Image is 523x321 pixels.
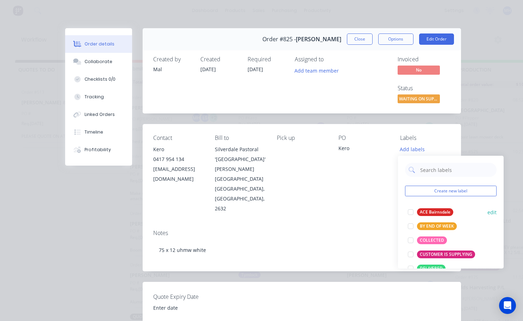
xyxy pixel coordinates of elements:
div: Contact [153,135,204,141]
span: Order #825 - [262,36,296,43]
button: Close [347,33,373,45]
button: BY END OF WEEK [405,221,460,231]
button: Profitability [65,141,132,159]
div: Invoiced [398,56,450,63]
div: Collaborate [85,58,112,65]
div: Linked Orders [85,111,115,118]
div: Timeline [85,129,103,135]
input: Search labels [419,163,493,177]
div: Notes [153,230,450,236]
div: Kero0417 954 134[EMAIL_ADDRESS][DOMAIN_NAME] [153,144,204,184]
div: Silverdale Pastoral '[GEOGRAPHIC_DATA]' [PERSON_NAME][GEOGRAPHIC_DATA] [215,144,266,184]
div: CUSTOMER IS SUPPLYING [417,251,475,258]
div: Created by [153,56,192,63]
div: Profitability [85,147,111,153]
div: Labels [400,135,450,141]
span: [PERSON_NAME] [296,36,341,43]
button: Options [378,33,413,45]
div: Required [248,56,286,63]
div: [GEOGRAPHIC_DATA], [GEOGRAPHIC_DATA], 2632 [215,184,266,214]
button: COLLECTED [405,235,450,245]
div: Tracking [85,94,104,100]
div: Kero [153,144,204,154]
div: [EMAIL_ADDRESS][DOMAIN_NAME] [153,164,204,184]
button: Collaborate [65,53,132,70]
button: Edit Order [419,33,454,45]
input: Enter date [148,303,236,313]
div: Assigned to [295,56,365,63]
div: Bill to [215,135,266,141]
div: Checklists 0/0 [85,76,116,82]
button: ACE Bairnsdale [405,207,456,217]
span: No [398,66,440,74]
div: 0417 954 134 [153,154,204,164]
button: Timeline [65,123,132,141]
button: Order details [65,35,132,53]
div: Status [398,85,450,92]
button: edit [487,209,497,216]
label: Quote Expiry Date [153,292,241,301]
button: Add team member [295,66,343,75]
div: COLLECTED [417,236,447,244]
div: Silverdale Pastoral '[GEOGRAPHIC_DATA]' [PERSON_NAME][GEOGRAPHIC_DATA][GEOGRAPHIC_DATA], [GEOGRAP... [215,144,266,214]
div: Kero [338,144,389,154]
button: Linked Orders [65,106,132,123]
button: Add labels [396,144,428,154]
span: [DATE] [248,66,263,73]
button: DELIVERED [405,264,448,273]
div: Mal [153,66,192,73]
div: 75 x 12 uhmw white [153,239,450,261]
span: WAITING ON SUPP... [398,94,440,103]
div: DELIVERED [417,265,446,272]
div: PO [338,135,389,141]
div: Pick up [277,135,327,141]
button: CUSTOMER IS SUPPLYING [405,249,478,259]
button: Create new label [405,186,497,196]
span: [DATE] [200,66,216,73]
button: Checklists 0/0 [65,70,132,88]
div: Order details [85,41,114,47]
div: Open Intercom Messenger [499,297,516,314]
div: ACE Bairnsdale [417,208,453,216]
div: Created [200,56,239,63]
button: WAITING ON SUPP... [398,94,440,105]
button: Add team member [291,66,342,75]
div: BY END OF WEEK [417,222,457,230]
button: Tracking [65,88,132,106]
